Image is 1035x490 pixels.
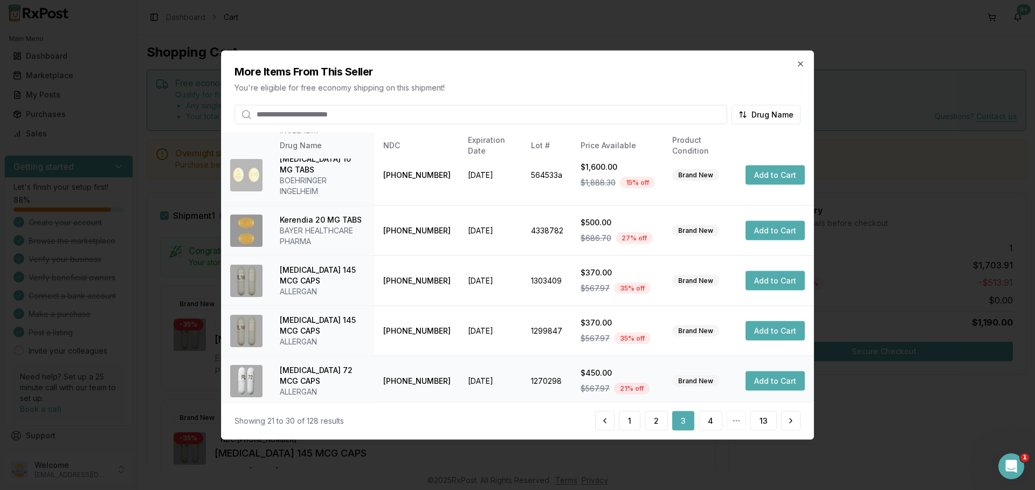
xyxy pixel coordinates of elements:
button: 1 [619,411,640,431]
th: Product Condition [664,133,737,158]
td: 1303409 [522,256,572,306]
button: Add to Cart [746,371,805,391]
td: 564533a [522,144,572,205]
td: [PHONE_NUMBER] [375,144,459,205]
td: [PHONE_NUMBER] [375,306,459,356]
button: 3 [672,411,694,431]
p: You're eligible for free economy shipping on this shipment! [234,82,801,93]
img: Linzess 145 MCG CAPS [230,265,263,297]
td: [PHONE_NUMBER] [375,256,459,306]
td: [PHONE_NUMBER] [375,356,459,406]
th: Drug Name [271,133,375,158]
div: $370.00 [581,267,655,278]
button: 4 [699,411,722,431]
span: $567.97 [581,333,610,344]
span: $567.97 [581,383,610,394]
div: BAYER HEALTHCARE PHARMA [280,225,366,247]
div: [MEDICAL_DATA] 145 MCG CAPS [280,265,366,286]
td: [PHONE_NUMBER] [375,205,459,256]
div: 15 % off [620,177,655,189]
div: BOEHRINGER INGELHEIM [280,175,366,197]
span: Drug Name [751,109,793,120]
div: ALLERGAN [280,387,366,397]
div: Kerendia 20 MG TABS [280,215,362,225]
div: $370.00 [581,318,655,328]
th: NDC [375,133,459,158]
button: Add to Cart [746,321,805,341]
span: $1,888.30 [581,177,616,188]
td: [DATE] [459,356,522,406]
div: $1,600.00 [581,162,655,172]
td: 1299847 [522,306,572,356]
button: Add to Cart [746,221,805,240]
img: Jardiance 10 MG TABS [230,159,263,191]
img: Kerendia 20 MG TABS [230,215,263,247]
th: Lot # [522,133,572,158]
td: 4338782 [522,205,572,256]
div: [MEDICAL_DATA] 145 MCG CAPS [280,315,366,336]
img: Linzess 145 MCG CAPS [230,315,263,347]
span: 1 [1020,453,1029,462]
div: $500.00 [581,217,655,228]
div: Showing 21 to 30 of 128 results [234,416,344,426]
div: $450.00 [581,368,655,378]
img: Linzess 72 MCG CAPS [230,365,263,397]
td: [DATE] [459,144,522,205]
div: Brand New [672,375,719,387]
td: [DATE] [459,256,522,306]
div: [MEDICAL_DATA] 10 MG TABS [280,154,366,175]
span: $686.70 [581,233,611,244]
button: Add to Cart [746,271,805,291]
iframe: Intercom live chat [998,453,1024,479]
button: 13 [750,411,777,431]
div: ALLERGAN [280,336,366,347]
button: Add to Cart [746,165,805,185]
div: Brand New [672,325,719,337]
div: 35 % off [614,282,651,294]
div: Brand New [672,225,719,237]
span: $567.97 [581,283,610,294]
div: 35 % off [614,333,651,344]
td: 1270298 [522,356,572,406]
button: 2 [645,411,668,431]
div: [MEDICAL_DATA] 72 MCG CAPS [280,365,366,387]
td: [DATE] [459,306,522,356]
div: 21 % off [614,383,650,395]
div: 27 % off [616,232,653,244]
div: ALLERGAN [280,286,366,297]
th: Price Available [572,133,664,158]
button: Drug Name [732,105,801,124]
td: [DATE] [459,205,522,256]
th: Expiration Date [459,133,522,158]
div: Brand New [672,169,719,181]
h2: More Items From This Seller [234,64,801,79]
div: Brand New [672,275,719,287]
